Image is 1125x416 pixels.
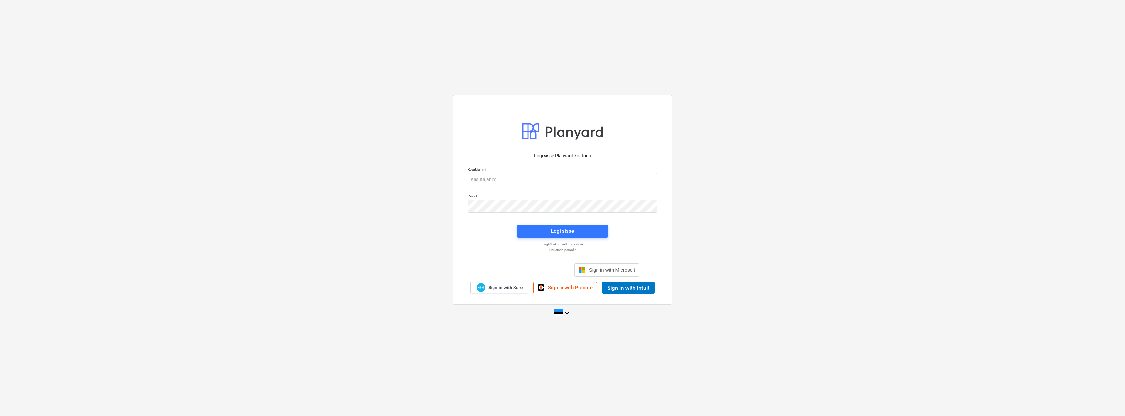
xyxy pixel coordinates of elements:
i: keyboard_arrow_down [563,309,571,317]
span: Sign in with Xero [488,285,523,291]
p: Kasutajanimi [468,167,657,173]
a: Sign in with Xero [470,282,528,293]
img: Xero logo [477,283,485,292]
input: Kasutajanimi [468,173,657,186]
p: Parool [468,194,657,200]
img: Microsoft logo [579,267,585,273]
span: Sign in with Procore [548,285,593,291]
div: Logi sisse [551,227,574,235]
span: Sign in with Microsoft [589,267,635,273]
p: Logi sisse Planyard kontoga [468,153,657,159]
iframe: Sisselogimine Google'i nupu abil [482,263,572,277]
a: Sign in with Procore [533,282,597,293]
button: Logi sisse [517,225,608,238]
a: Logi ühekordse lingiga sisse [464,242,661,246]
a: Unustasid parooli? [464,248,661,252]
